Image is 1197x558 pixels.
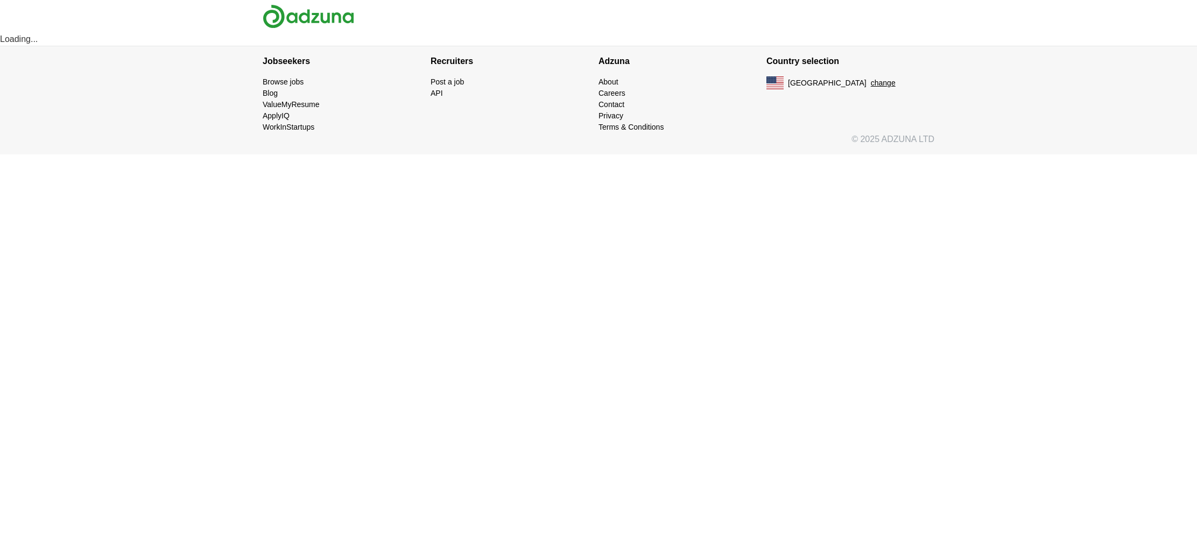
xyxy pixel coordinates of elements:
[263,77,304,86] a: Browse jobs
[598,89,625,97] a: Careers
[431,89,443,97] a: API
[871,77,896,89] button: change
[263,123,314,131] a: WorkInStartups
[254,133,943,154] div: © 2025 ADZUNA LTD
[598,100,624,109] a: Contact
[598,111,623,120] a: Privacy
[598,77,618,86] a: About
[431,77,464,86] a: Post a job
[788,77,867,89] span: [GEOGRAPHIC_DATA]
[598,123,664,131] a: Terms & Conditions
[263,111,290,120] a: ApplyIQ
[766,76,784,89] img: US flag
[263,89,278,97] a: Blog
[263,100,320,109] a: ValueMyResume
[263,4,354,29] img: Adzuna logo
[766,46,934,76] h4: Country selection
